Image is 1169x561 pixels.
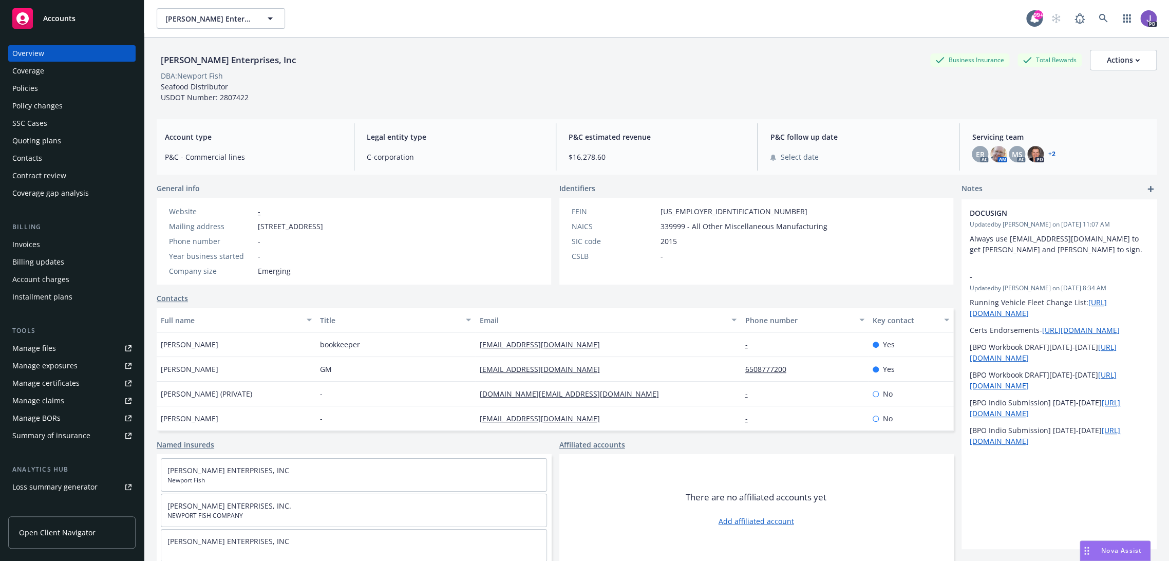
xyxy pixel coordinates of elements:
[161,388,252,399] span: [PERSON_NAME] (PRIVATE)
[8,271,136,288] a: Account charges
[157,308,316,332] button: Full name
[8,133,136,149] a: Quoting plans
[569,132,745,142] span: P&C estimated revenue
[320,315,460,326] div: Title
[167,536,289,546] a: [PERSON_NAME] ENTERPRISES, INC
[1033,10,1043,20] div: 99+
[1080,540,1151,561] button: Nova Assist
[12,98,63,114] div: Policy changes
[479,315,725,326] div: Email
[990,146,1007,162] img: photo
[258,266,291,276] span: Emerging
[157,439,214,450] a: Named insureds
[161,82,249,102] span: Seafood Distributor USDOT Number: 2807422
[167,501,291,511] a: [PERSON_NAME] ENTERPRISES, INC.
[961,199,1157,263] div: DOCUSIGNUpdatedby [PERSON_NAME] on [DATE] 11:07 AMAlways use [EMAIL_ADDRESS][DOMAIN_NAME] to get ...
[745,389,756,399] a: -
[8,80,136,97] a: Policies
[883,413,893,424] span: No
[1027,146,1044,162] img: photo
[161,339,218,350] span: [PERSON_NAME]
[8,358,136,374] a: Manage exposures
[12,236,40,253] div: Invoices
[8,4,136,33] a: Accounts
[169,236,254,247] div: Phone number
[8,464,136,475] div: Analytics hub
[745,414,756,423] a: -
[167,465,289,475] a: [PERSON_NAME] ENTERPRISES, INC
[8,115,136,132] a: SSC Cases
[8,98,136,114] a: Policy changes
[161,364,218,375] span: [PERSON_NAME]
[12,167,66,184] div: Contract review
[479,340,608,349] a: [EMAIL_ADDRESS][DOMAIN_NAME]
[572,236,656,247] div: SIC code
[316,308,475,332] button: Title
[970,397,1148,419] p: [BPO Indio Submission] [DATE]-[DATE]
[12,392,64,409] div: Manage claims
[661,251,663,261] span: -
[8,222,136,232] div: Billing
[367,132,543,142] span: Legal entity type
[976,149,985,160] span: ER
[970,271,1122,282] span: -
[12,45,44,62] div: Overview
[572,206,656,217] div: FEIN
[12,63,44,79] div: Coverage
[165,13,254,24] span: [PERSON_NAME] Enterprises, Inc
[970,284,1148,293] span: Updated by [PERSON_NAME] on [DATE] 8:34 AM
[961,263,1157,455] div: -Updatedby [PERSON_NAME] on [DATE] 8:34 AMRunning Vehicle Fleet Change List:[URL][DOMAIN_NAME]Cer...
[8,375,136,391] a: Manage certificates
[12,80,38,97] div: Policies
[8,326,136,336] div: Tools
[559,439,625,450] a: Affiliated accounts
[1017,53,1082,66] div: Total Rewards
[8,45,136,62] a: Overview
[161,413,218,424] span: [PERSON_NAME]
[1093,8,1114,29] a: Search
[475,308,741,332] button: Email
[961,183,983,195] span: Notes
[1012,149,1023,160] span: MS
[165,152,342,162] span: P&C - Commercial lines
[661,206,807,217] span: [US_EMPLOYER_IDENTIFICATION_NUMBER]
[873,315,938,326] div: Key contact
[569,152,745,162] span: $16,278.60
[883,364,895,375] span: Yes
[12,115,47,132] div: SSC Cases
[169,221,254,232] div: Mailing address
[661,236,677,247] span: 2015
[12,185,89,201] div: Coverage gap analysis
[745,364,794,374] a: 6508777200
[12,254,64,270] div: Billing updates
[8,289,136,305] a: Installment plans
[12,427,90,444] div: Summary of insurance
[745,340,756,349] a: -
[1144,183,1157,195] a: add
[19,527,96,538] span: Open Client Navigator
[12,271,69,288] div: Account charges
[970,425,1148,446] p: [BPO Indio Submission] [DATE]-[DATE]
[12,340,56,357] div: Manage files
[8,410,136,426] a: Manage BORs
[572,251,656,261] div: CSLB
[1140,10,1157,27] img: photo
[320,339,360,350] span: bookkeeper
[780,152,818,162] span: Select date
[8,185,136,201] a: Coverage gap analysis
[1090,50,1157,70] button: Actions
[8,340,136,357] a: Manage files
[719,516,794,527] a: Add affiliated account
[12,150,42,166] div: Contacts
[8,479,136,495] a: Loss summary generator
[320,364,332,375] span: GM
[972,132,1148,142] span: Servicing team
[1117,8,1137,29] a: Switch app
[661,221,827,232] span: 339999 - All Other Miscellaneous Manufacturing
[1107,50,1140,70] div: Actions
[320,388,323,399] span: -
[157,8,285,29] button: [PERSON_NAME] Enterprises, Inc
[258,207,260,216] a: -
[8,392,136,409] a: Manage claims
[572,221,656,232] div: NAICS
